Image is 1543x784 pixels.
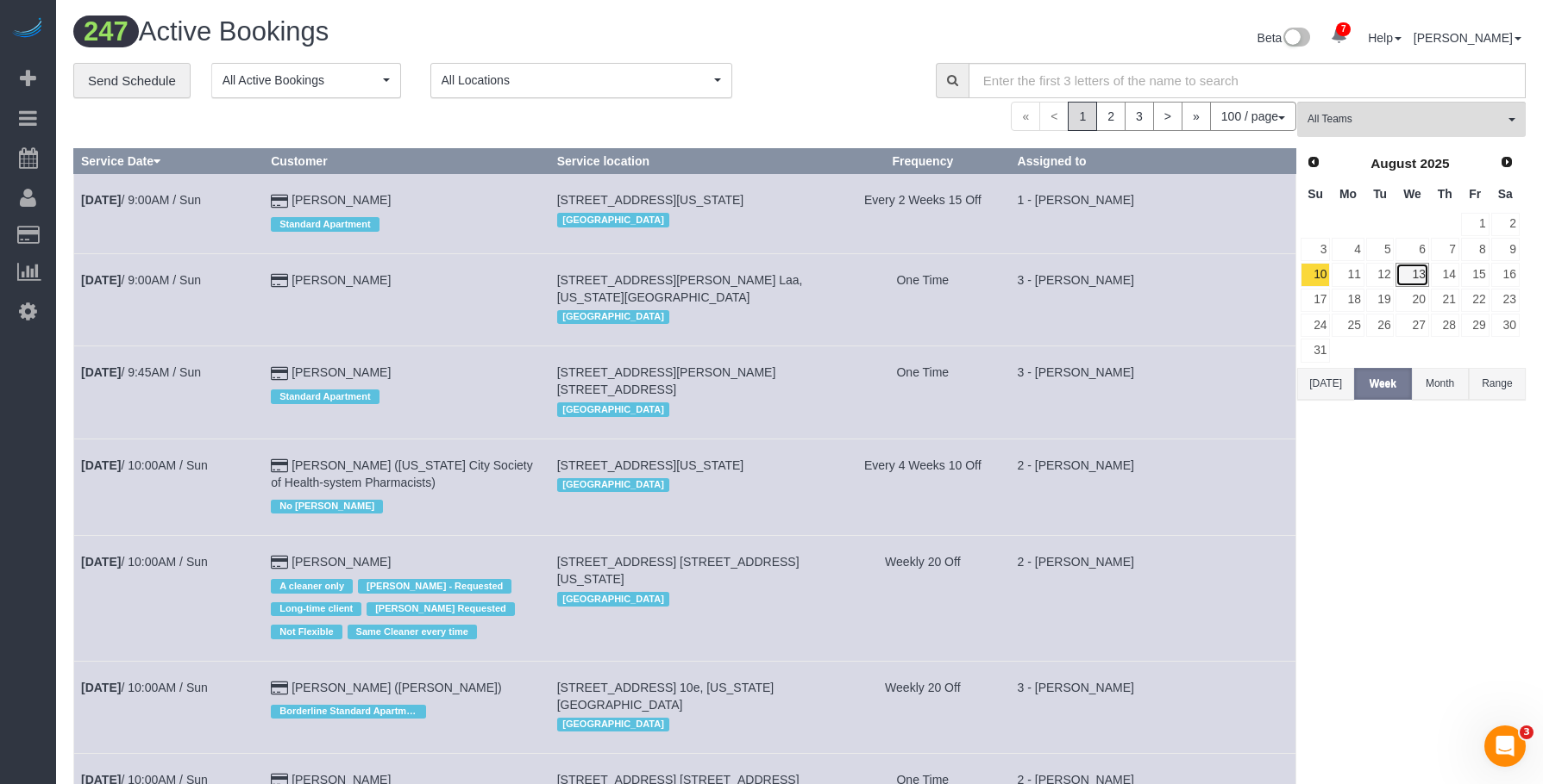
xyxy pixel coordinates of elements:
a: 17 [1301,289,1330,312]
a: 25 [1332,314,1364,337]
a: 19 [1366,289,1395,312]
td: Customer [264,661,549,753]
a: [DATE]/ 9:45AM / Sun [81,365,201,379]
span: All Teams [1308,112,1504,127]
td: Assigned to [1010,661,1295,753]
span: [STREET_ADDRESS][PERSON_NAME] Laa, [US_STATE][GEOGRAPHIC_DATA] [557,273,803,304]
span: Same Cleaner every time [348,625,477,638]
a: [PERSON_NAME] [292,193,391,207]
th: Customer [264,149,549,174]
span: Wednesday [1403,187,1421,201]
a: [PERSON_NAME] [292,273,391,287]
td: Service location [549,439,835,535]
td: Customer [264,346,549,439]
td: Customer [264,536,549,661]
div: Location [557,588,828,610]
b: [DATE] [81,273,121,287]
a: 24 [1301,314,1330,337]
span: Long-time client [271,602,361,616]
span: A cleaner only [271,579,353,593]
a: [DATE]/ 10:00AM / Sun [81,555,208,569]
span: Borderline Standard Apartment [271,705,426,719]
i: Credit Card Payment [271,460,288,472]
td: Customer [264,439,549,535]
span: [GEOGRAPHIC_DATA] [557,478,670,492]
button: Week [1354,368,1411,400]
td: Customer [264,253,549,345]
b: [DATE] [81,681,121,694]
span: 1 [1068,102,1097,131]
b: [DATE] [81,193,121,207]
span: « [1011,102,1040,131]
td: Service location [549,536,835,661]
div: Location [557,208,828,231]
span: Monday [1339,187,1357,201]
td: Schedule date [74,439,264,535]
td: Service location [549,174,835,253]
td: Schedule date [74,174,264,253]
span: < [1039,102,1069,131]
b: [DATE] [81,365,121,379]
a: 21 [1431,289,1459,312]
span: 3 [1520,725,1534,739]
img: Automaid Logo [10,17,45,41]
a: 11 [1332,263,1364,286]
th: Assigned to [1010,149,1295,174]
a: 12 [1366,263,1395,286]
div: Location [557,713,828,736]
a: 8 [1461,238,1490,261]
div: Location [557,306,828,328]
b: [DATE] [81,555,121,569]
a: 27 [1396,314,1428,337]
i: Credit Card Payment [271,682,288,694]
td: Customer [264,174,549,253]
td: Assigned to [1010,346,1295,439]
a: 18 [1332,289,1364,312]
a: 3 [1125,102,1154,131]
th: Service location [549,149,835,174]
button: [DATE] [1297,368,1354,400]
a: [PERSON_NAME] ([PERSON_NAME]) [292,681,502,694]
span: [GEOGRAPHIC_DATA] [557,592,670,606]
span: August [1371,156,1416,171]
button: 100 / page [1210,102,1296,131]
a: 2 [1491,213,1520,236]
td: Schedule date [74,661,264,753]
td: Schedule date [74,253,264,345]
span: [PERSON_NAME] - Requested [358,579,511,593]
th: Service Date [74,149,264,174]
i: Credit Card Payment [271,196,288,208]
td: Assigned to [1010,174,1295,253]
span: Sunday [1308,187,1323,201]
a: 31 [1301,339,1330,362]
td: Frequency [836,439,1010,535]
a: 7 [1322,17,1356,55]
td: Service location [549,253,835,345]
span: [GEOGRAPHIC_DATA] [557,718,670,731]
span: [STREET_ADDRESS][US_STATE] [557,458,744,472]
span: Friday [1469,187,1481,201]
a: 1 [1461,213,1490,236]
span: [STREET_ADDRESS][PERSON_NAME] [STREET_ADDRESS] [557,365,776,396]
span: All Locations [442,72,710,89]
span: [GEOGRAPHIC_DATA] [557,402,670,416]
span: Not Flexible [271,625,342,638]
td: Frequency [836,536,1010,661]
a: [DATE]/ 9:00AM / Sun [81,193,201,207]
a: 2 [1096,102,1126,131]
a: 3 [1301,238,1330,261]
span: [STREET_ADDRESS][US_STATE] [557,193,744,207]
div: Location [557,474,828,496]
a: 9 [1491,238,1520,261]
th: Frequency [836,149,1010,174]
a: 22 [1461,289,1490,312]
td: Frequency [836,346,1010,439]
span: [STREET_ADDRESS] [STREET_ADDRESS][US_STATE] [557,555,800,586]
img: New interface [1282,28,1310,50]
ol: All Locations [430,63,732,98]
td: Service location [549,346,835,439]
a: [PERSON_NAME] [292,365,391,379]
nav: Pagination navigation [1011,102,1296,131]
span: Next [1500,155,1514,169]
